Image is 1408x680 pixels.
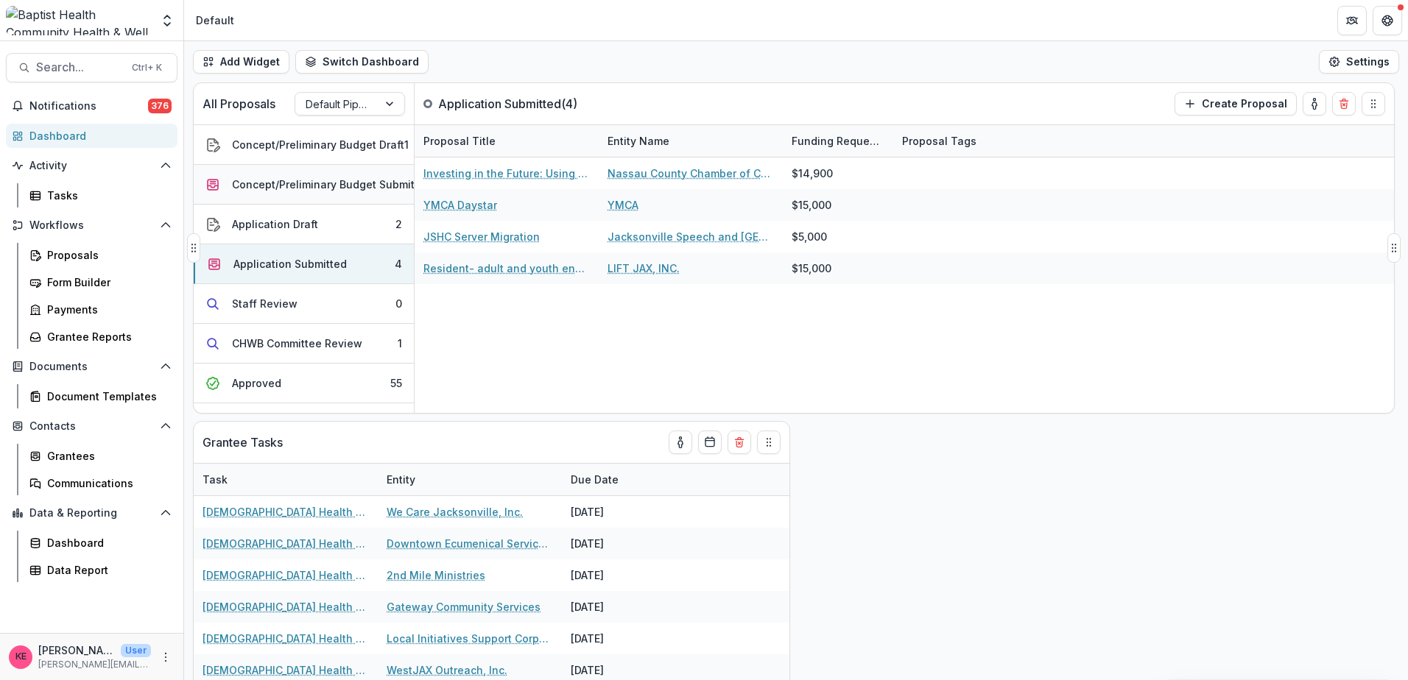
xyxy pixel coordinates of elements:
[203,567,369,583] a: [DEMOGRAPHIC_DATA] Health Strategic Investment Impact Report 2
[387,599,541,615] a: Gateway Community Services
[232,336,362,351] div: CHWB Committee Review
[395,216,402,232] div: 2
[24,444,177,468] a: Grantees
[783,125,893,157] div: Funding Requested
[193,50,289,74] button: Add Widget
[423,229,540,244] a: JSHC Server Migration
[6,124,177,148] a: Dashboard
[6,213,177,237] button: Open Workflows
[792,229,827,244] div: $5,000
[24,531,177,555] a: Dashboard
[599,125,783,157] div: Entity Name
[203,599,369,615] a: [DEMOGRAPHIC_DATA] Health Strategic Investment Impact Report 2
[38,642,115,658] p: [PERSON_NAME]
[698,431,722,454] button: Calendar
[423,261,590,276] a: Resident- adult and youth engagement
[24,471,177,495] a: Communications
[47,535,166,550] div: Dashboard
[608,166,774,181] a: Nassau County Chamber of Commerce
[390,375,402,391] div: 55
[47,475,166,491] div: Communications
[29,361,154,373] span: Documents
[47,247,166,263] div: Proposals
[194,364,414,403] button: Approved55
[29,507,154,520] span: Data & Reporting
[562,623,672,654] div: [DATE]
[757,431,781,454] button: Drag
[203,662,369,678] a: [DEMOGRAPHIC_DATA] Health Strategic Investment Impact Report 2
[29,128,166,144] div: Dashboard
[893,125,1077,157] div: Proposal Tags
[438,95,577,113] p: Application Submitted ( 4 )
[47,562,166,578] div: Data Report
[203,504,369,520] a: [DEMOGRAPHIC_DATA] Health Strategic Investment Impact Report
[608,197,638,213] a: YMCA
[395,256,402,272] div: 4
[232,216,318,232] div: Application Draft
[232,137,404,152] div: Concept/Preliminary Budget Draft
[1373,6,1402,35] button: Get Help
[194,472,236,487] div: Task
[36,60,123,74] span: Search...
[398,336,402,351] div: 1
[232,375,281,391] div: Approved
[232,177,432,192] div: Concept/Preliminary Budget Submitted
[6,53,177,82] button: Search...
[562,464,672,495] div: Due Date
[1362,92,1385,116] button: Drag
[1387,233,1401,263] button: Drag
[783,133,893,149] div: Funding Requested
[562,472,627,487] div: Due Date
[387,504,523,520] a: We Care Jacksonville, Inc.
[395,296,402,311] div: 0
[608,261,680,276] a: LIFT JAX, INC.
[29,160,154,172] span: Activity
[157,648,175,666] button: More
[6,414,177,438] button: Open Contacts
[792,166,833,181] div: $14,900
[203,433,283,451] p: Grantee Tasks
[29,100,148,113] span: Notifications
[387,567,485,583] a: 2nd Mile Ministries
[24,183,177,208] a: Tasks
[194,284,414,324] button: Staff Review0
[29,219,154,232] span: Workflows
[669,431,692,454] button: toggle-assigned-to-me
[47,329,166,344] div: Grantee Reports
[194,244,414,284] button: Application Submitted4
[203,95,275,113] p: All Proposals
[121,644,151,657] p: User
[194,165,414,205] button: Concept/Preliminary Budget Submitted3
[47,302,166,317] div: Payments
[38,658,151,671] p: [PERSON_NAME][EMAIL_ADDRESS][DOMAIN_NAME]
[893,133,985,149] div: Proposal Tags
[295,50,429,74] button: Switch Dashboard
[194,324,414,364] button: CHWB Committee Review1
[194,464,378,495] div: Task
[187,233,200,263] button: Drag
[599,133,678,149] div: Entity Name
[415,125,599,157] div: Proposal Title
[6,6,151,35] img: Baptist Health Community Health & Well Being logo
[24,558,177,582] a: Data Report
[1337,6,1367,35] button: Partners
[157,6,177,35] button: Open entity switcher
[24,297,177,322] a: Payments
[387,536,553,551] a: Downtown Ecumenical Services Council - DESC
[232,296,298,311] div: Staff Review
[24,243,177,267] a: Proposals
[562,528,672,559] div: [DATE]
[415,133,504,149] div: Proposal Title
[47,275,166,290] div: Form Builder
[6,501,177,525] button: Open Data & Reporting
[47,448,166,464] div: Grantees
[24,384,177,408] a: Document Templates
[196,13,234,28] div: Default
[148,99,172,113] span: 376
[1332,92,1356,116] button: Delete card
[378,472,424,487] div: Entity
